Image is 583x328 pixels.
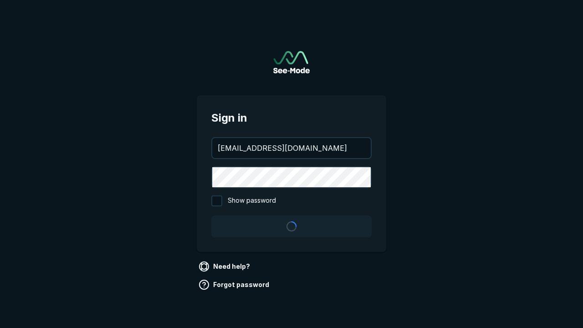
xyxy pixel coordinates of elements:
a: Need help? [197,259,254,274]
span: Show password [228,195,276,206]
a: Go to sign in [273,51,310,73]
input: your@email.com [212,138,371,158]
img: See-Mode Logo [273,51,310,73]
a: Forgot password [197,277,273,292]
span: Sign in [211,110,372,126]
